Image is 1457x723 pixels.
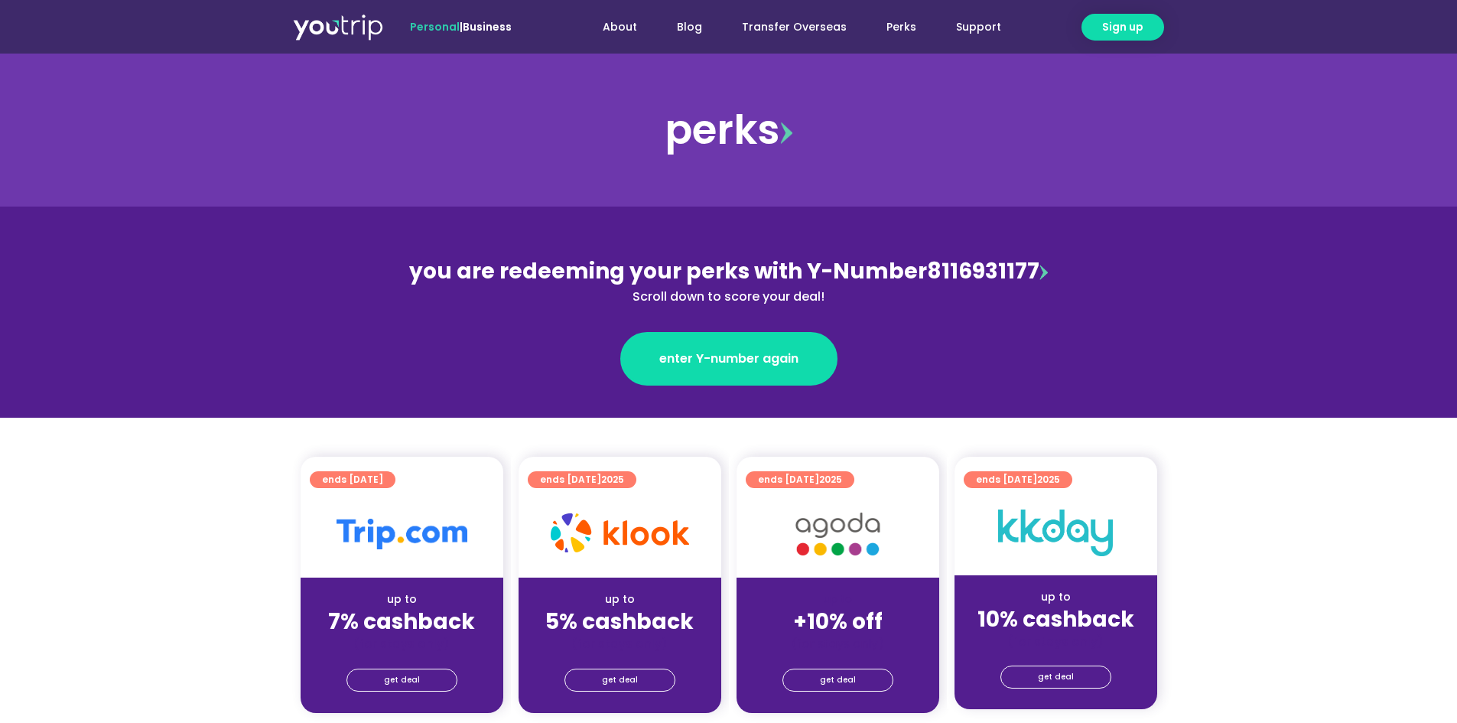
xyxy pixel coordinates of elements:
[976,471,1060,488] span: ends [DATE]
[1081,14,1164,41] a: Sign up
[1037,473,1060,486] span: 2025
[782,669,893,692] a: get deal
[545,607,694,637] strong: 5% cashback
[820,669,856,691] span: get deal
[463,19,512,34] a: Business
[967,589,1145,605] div: up to
[384,669,420,691] span: get deal
[410,19,512,34] span: |
[346,669,457,692] a: get deal
[602,669,638,691] span: get deal
[749,636,927,652] div: (for stays only)
[824,591,852,607] span: up to
[793,607,883,637] strong: +10% off
[1038,666,1074,688] span: get deal
[964,471,1072,488] a: ends [DATE]2025
[819,473,842,486] span: 2025
[310,471,395,488] a: ends [DATE]
[1000,666,1111,689] a: get deal
[410,19,460,34] span: Personal
[397,256,1061,306] div: 8116931177
[583,13,657,41] a: About
[758,471,842,488] span: ends [DATE]
[409,256,927,286] span: you are redeeming your perks with Y-Number
[564,669,675,692] a: get deal
[657,13,722,41] a: Blog
[322,471,383,488] span: ends [DATE]
[722,13,867,41] a: Transfer Overseas
[540,471,624,488] span: ends [DATE]
[397,288,1061,306] div: Scroll down to score your deal!
[977,604,1134,634] strong: 10% cashback
[313,591,491,607] div: up to
[1102,19,1143,35] span: Sign up
[528,471,636,488] a: ends [DATE]2025
[620,332,837,386] a: enter Y-number again
[936,13,1021,41] a: Support
[328,607,475,637] strong: 7% cashback
[867,13,936,41] a: Perks
[313,636,491,652] div: (for stays only)
[967,633,1145,650] div: (for stays only)
[531,591,709,607] div: up to
[601,473,624,486] span: 2025
[531,636,709,652] div: (for stays only)
[746,471,854,488] a: ends [DATE]2025
[553,13,1021,41] nav: Menu
[659,350,798,368] span: enter Y-number again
